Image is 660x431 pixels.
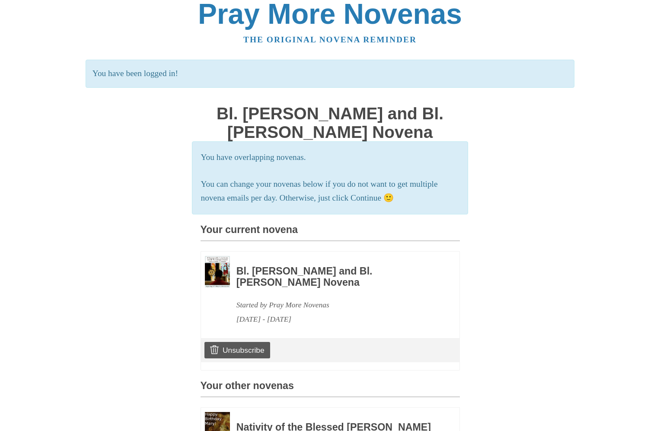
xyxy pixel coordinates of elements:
[236,312,436,326] div: [DATE] - [DATE]
[204,342,270,358] a: Unsubscribe
[201,224,460,241] h3: Your current novena
[236,266,436,288] h3: Bl. [PERSON_NAME] and Bl. [PERSON_NAME] Novena
[86,60,574,88] p: You have been logged in!
[201,105,460,141] h1: Bl. [PERSON_NAME] and Bl. [PERSON_NAME] Novena
[205,256,230,287] img: Novena image
[201,380,460,397] h3: Your other novenas
[243,35,417,44] a: The original novena reminder
[201,177,459,206] p: You can change your novenas below if you do not want to get multiple novena emails per day. Other...
[236,298,436,312] div: Started by Pray More Novenas
[201,150,459,165] p: You have overlapping novenas.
